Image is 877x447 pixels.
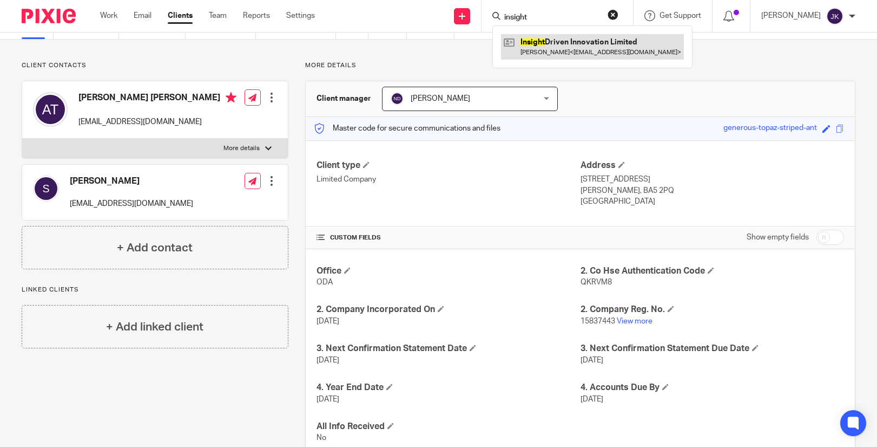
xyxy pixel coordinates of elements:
[581,396,603,403] span: [DATE]
[581,196,844,207] p: [GEOGRAPHIC_DATA]
[100,10,117,21] a: Work
[747,232,809,243] label: Show empty fields
[316,382,580,393] h4: 4. Year End Date
[78,92,236,106] h4: [PERSON_NAME] [PERSON_NAME]
[22,9,76,23] img: Pixie
[316,234,580,242] h4: CUSTOM FIELDS
[316,343,580,354] h4: 3. Next Confirmation Statement Date
[316,265,580,277] h4: Office
[106,319,203,335] h4: + Add linked client
[826,8,843,25] img: svg%3E
[22,61,288,70] p: Client contacts
[286,10,315,21] a: Settings
[33,92,68,127] img: svg%3E
[223,144,260,153] p: More details
[761,10,821,21] p: [PERSON_NAME]
[581,160,844,171] h4: Address
[134,10,151,21] a: Email
[305,61,855,70] p: More details
[316,93,371,104] h3: Client manager
[209,10,227,21] a: Team
[581,343,844,354] h4: 3. Next Confirmation Statement Due Date
[316,160,580,171] h4: Client type
[660,12,701,20] span: Get Support
[316,304,580,315] h4: 2. Company Incorporated On
[581,185,844,196] p: [PERSON_NAME], BA5 2PQ
[391,92,404,105] img: svg%3E
[243,10,270,21] a: Reports
[617,318,652,325] a: View more
[78,116,236,127] p: [EMAIL_ADDRESS][DOMAIN_NAME]
[70,198,193,209] p: [EMAIL_ADDRESS][DOMAIN_NAME]
[316,278,333,286] span: ODA
[581,357,603,364] span: [DATE]
[117,239,193,256] h4: + Add contact
[316,357,339,364] span: [DATE]
[316,434,326,442] span: No
[581,318,615,325] span: 15837443
[581,278,612,286] span: QKRVM8
[316,421,580,432] h4: All Info Received
[723,122,817,135] div: generous-topaz-striped-ant
[33,176,59,202] img: svg%3E
[503,13,601,23] input: Search
[581,382,844,393] h4: 4. Accounts Due By
[226,92,236,103] i: Primary
[411,95,470,102] span: [PERSON_NAME]
[316,318,339,325] span: [DATE]
[608,9,618,20] button: Clear
[316,396,339,403] span: [DATE]
[581,174,844,185] p: [STREET_ADDRESS]
[70,176,193,187] h4: [PERSON_NAME]
[168,10,193,21] a: Clients
[314,123,500,134] p: Master code for secure communications and files
[22,286,288,294] p: Linked clients
[581,304,844,315] h4: 2. Company Reg. No.
[316,174,580,185] p: Limited Company
[581,265,844,277] h4: 2. Co Hse Authentication Code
